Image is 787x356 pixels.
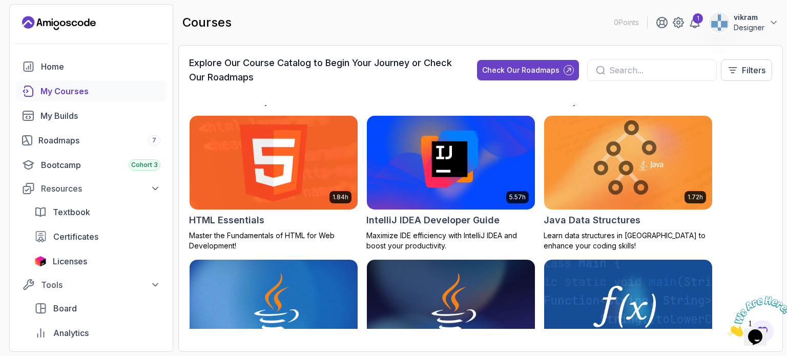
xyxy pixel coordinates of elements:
[28,226,167,247] a: certificates
[367,260,535,354] img: Java for Developers card
[544,115,713,252] a: Java Data Structures card1.72hJava Data StructuresLearn data structures in [GEOGRAPHIC_DATA] to e...
[693,13,703,24] div: 1
[710,13,729,32] img: user profile image
[4,4,8,13] span: 1
[28,251,167,271] a: licenses
[544,260,712,354] img: Java Functional Interfaces card
[367,116,535,210] img: IntelliJ IDEA Developer Guide card
[40,110,160,122] div: My Builds
[688,193,703,201] p: 1.72h
[53,255,87,267] span: Licenses
[41,159,160,171] div: Bootcamp
[22,15,96,31] a: Landing page
[734,23,764,33] p: Designer
[16,81,167,101] a: courses
[709,12,779,33] button: user profile imagevikramDesigner
[185,113,362,212] img: HTML Essentials card
[189,213,264,227] h2: HTML Essentials
[482,65,560,75] div: Check Our Roadmaps
[16,56,167,77] a: home
[41,279,160,291] div: Tools
[131,161,158,169] span: Cohort 3
[28,323,167,343] a: analytics
[609,64,708,76] input: Search...
[53,231,98,243] span: Certificates
[366,115,535,252] a: IntelliJ IDEA Developer Guide card5.57hIntelliJ IDEA Developer GuideMaximize IDE efficiency with ...
[152,136,156,144] span: 7
[16,276,167,294] button: Tools
[544,231,713,251] p: Learn data structures in [GEOGRAPHIC_DATA] to enhance your coding skills!
[614,17,639,28] p: 0 Points
[189,115,358,252] a: HTML Essentials card1.84hHTML EssentialsMaster the Fundamentals of HTML for Web Development!
[333,193,348,201] p: 1.84h
[366,231,535,251] p: Maximize IDE efficiency with IntelliJ IDEA and boost your productivity.
[34,256,47,266] img: jetbrains icon
[742,64,765,76] p: Filters
[734,12,764,23] p: vikram
[28,202,167,222] a: textbook
[509,193,526,201] p: 5.57h
[28,298,167,319] a: board
[53,327,89,339] span: Analytics
[721,59,772,81] button: Filters
[53,302,77,315] span: Board
[40,85,160,97] div: My Courses
[53,206,90,218] span: Textbook
[189,56,459,85] h3: Explore Our Course Catalog to Begin Your Journey or Check Our Roadmaps
[189,231,358,251] p: Master the Fundamentals of HTML for Web Development!
[41,60,160,73] div: Home
[544,213,640,227] h2: Java Data Structures
[4,4,68,45] img: Chat attention grabber
[544,116,712,210] img: Java Data Structures card
[689,16,701,29] a: 1
[16,130,167,151] a: roadmaps
[723,292,787,341] iframe: chat widget
[366,213,500,227] h2: IntelliJ IDEA Developer Guide
[16,155,167,175] a: bootcamp
[190,260,358,354] img: Java for Beginners card
[477,60,579,80] button: Check Our Roadmaps
[16,179,167,198] button: Resources
[38,134,160,146] div: Roadmaps
[16,106,167,126] a: builds
[41,182,160,195] div: Resources
[182,14,232,31] h2: courses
